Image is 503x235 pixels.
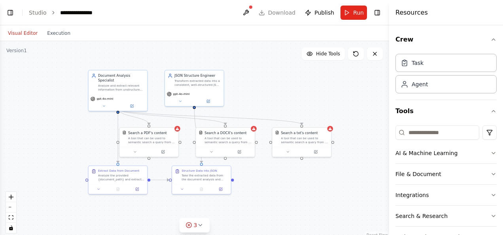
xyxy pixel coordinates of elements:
[212,186,229,192] button: Open in side panel
[172,165,231,194] div: Structure Data into JSONTake the extracted data from the document analysis and transform it into ...
[6,192,16,202] button: zoom in
[149,149,176,155] button: Open in side panel
[88,165,148,194] div: Extract Data from DocumentAnalyze the provided {document_path} and extract all relevant informati...
[96,97,113,101] span: gpt-4o-mini
[191,186,212,192] button: No output available
[412,59,424,67] div: Task
[174,79,221,87] div: Transform extracted data into a consistent, well-structured JSON format based on the {target_json...
[199,131,203,135] img: DOCXSearchTool
[108,186,128,192] button: No output available
[195,127,255,157] div: DOCXSearchToolSearch a DOCX's contentA tool that can be used to semantic search a query from a DO...
[302,6,337,20] button: Publish
[3,28,42,38] button: Visual Editor
[180,218,210,233] button: 3
[395,143,497,163] button: AI & Machine Learning
[302,149,329,155] button: Open in side panel
[5,7,16,18] button: Show left sidebar
[115,109,120,163] g: Edge from a6155e43-4771-4f58-ba07-5780e08ac15e to adb7f078-c9ce-4231-b0de-13e93e437f2a
[88,70,148,111] div: Document Analysis SpecialistAnalyze and extract relevant information from unstructured documents ...
[6,47,27,54] div: Version 1
[353,9,364,17] span: Run
[395,185,497,205] button: Integrations
[129,186,145,192] button: Open in side panel
[182,174,228,181] div: Take the extracted data from the document analysis and transform it into a consistent JSON struct...
[42,28,75,38] button: Execution
[395,51,497,100] div: Crew
[115,109,151,125] g: Edge from a6155e43-4771-4f58-ba07-5780e08ac15e to 6c55ee97-eb37-4834-b342-609613dae0f6
[123,131,127,135] img: PDFSearchTool
[98,169,140,173] div: Extract Data from Document
[128,131,167,135] div: Search a PDF's content
[150,178,169,182] g: Edge from adb7f078-c9ce-4231-b0de-13e93e437f2a to 1e67cba3-ac73-4dc1-a858-8e4de4c4a4fa
[194,221,197,229] span: 3
[173,92,190,96] span: gpt-4o-mini
[29,9,99,17] nav: breadcrumb
[412,80,428,88] div: Agent
[204,136,252,144] div: A tool that can be used to semantic search a query from a DOCX's content.
[275,131,279,135] img: TXTSearchTool
[115,109,228,125] g: Edge from a6155e43-4771-4f58-ba07-5780e08ac15e to 6ac3e017-b4e7-4b9d-ab37-ade1be36ace8
[182,169,217,173] div: Structure Data into JSON
[6,212,16,223] button: fit view
[372,7,383,18] button: Hide right sidebar
[6,202,16,212] button: zoom out
[119,127,179,157] div: PDFSearchToolSearch a PDF's contentA tool that can be used to semantic search a query from a PDF'...
[165,70,224,106] div: JSON Structure EngineerTransform extracted data into a consistent, well-structured JSON format ba...
[174,73,221,78] div: JSON Structure Engineer
[192,109,204,163] g: Edge from 2c058aba-7e82-43af-81a4-01ee6360e27d to 1e67cba3-ac73-4dc1-a858-8e4de4c4a4fa
[98,84,144,91] div: Analyze and extract relevant information from unstructured documents of various formats including...
[115,109,304,125] g: Edge from a6155e43-4771-4f58-ba07-5780e08ac15e to b741d604-e4e4-4ea5-9744-a139ada5c210
[395,164,497,184] button: File & Document
[272,127,332,157] div: TXTSearchToolSearch a txt's contentA tool that can be used to semantic search a query from a txt'...
[395,206,497,226] button: Search & Research
[98,73,144,83] div: Document Analysis Specialist
[98,174,144,181] div: Analyze the provided {document_path} and extract all relevant information including key entities,...
[395,100,497,122] button: Tools
[314,9,334,17] span: Publish
[195,99,222,104] button: Open in side panel
[395,28,497,51] button: Crew
[29,9,47,16] a: Studio
[128,136,176,144] div: A tool that can be used to semantic search a query from a PDF's content.
[281,136,328,144] div: A tool that can be used to semantic search a query from a txt's content.
[281,131,318,135] div: Search a txt's content
[118,103,145,109] button: Open in side panel
[6,223,16,233] button: toggle interactivity
[302,47,345,60] button: Hide Tools
[316,51,340,57] span: Hide Tools
[204,131,246,135] div: Search a DOCX's content
[6,192,16,233] div: React Flow controls
[340,6,367,20] button: Run
[395,8,428,17] h4: Resources
[226,149,253,155] button: Open in side panel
